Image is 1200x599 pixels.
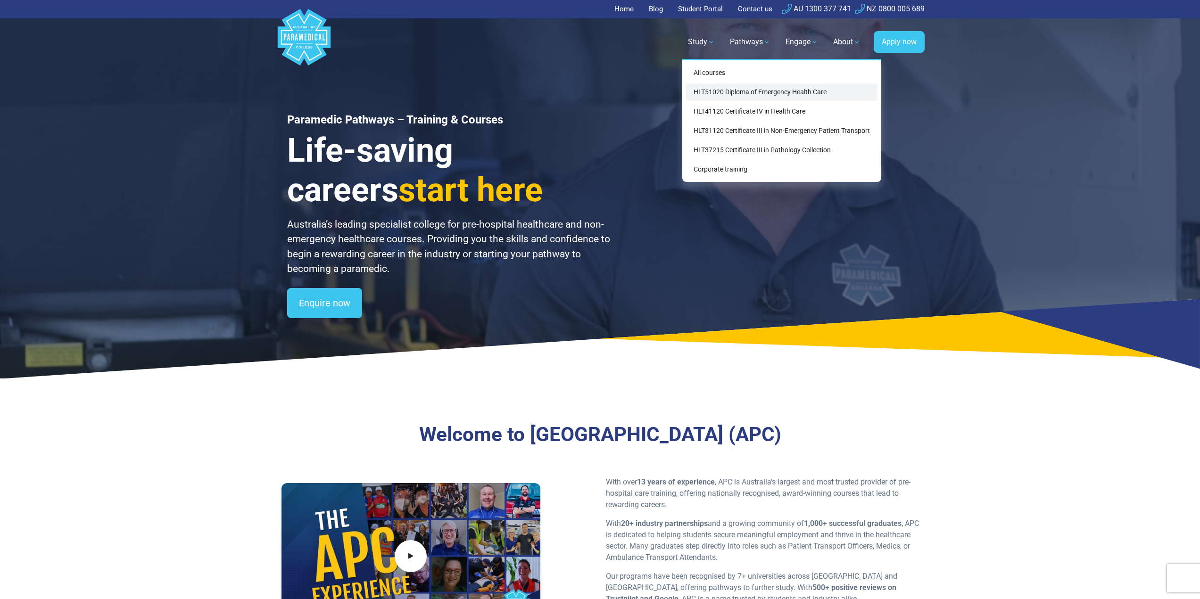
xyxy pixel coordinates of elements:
h3: Life-saving careers [287,131,612,210]
a: HLT37215 Certificate III in Pathology Collection [686,141,877,159]
a: Corporate training [686,161,877,178]
div: Study [682,59,881,182]
a: NZ 0800 005 689 [855,4,925,13]
a: HLT41120 Certificate IV in Health Care [686,103,877,120]
h3: Welcome to [GEOGRAPHIC_DATA] (APC) [329,423,871,447]
a: Apply now [874,31,925,53]
p: Australia’s leading specialist college for pre-hospital healthcare and non-emergency healthcare c... [287,217,612,277]
a: Study [682,29,720,55]
span: start here [398,171,543,209]
strong: 1,000+ successful graduates [804,519,902,528]
a: AU 1300 377 741 [782,4,851,13]
a: All courses [686,64,877,82]
a: Pathways [724,29,776,55]
a: HLT31120 Certificate III in Non-Emergency Patient Transport [686,122,877,139]
strong: 20+ industry partnerships [621,519,708,528]
a: Australian Paramedical College [276,18,332,66]
p: With and a growing community of , APC is dedicated to helping students secure meaningful employme... [606,518,919,563]
p: With over , APC is Australia’s largest and most trusted provider of pre-hospital care training, o... [606,476,919,510]
a: Engage [780,29,824,55]
a: HLT51020 Diploma of Emergency Health Care [686,83,877,101]
a: About [828,29,866,55]
a: Enquire now [287,288,362,318]
strong: 13 years of experience [637,477,715,486]
h1: Paramedic Pathways – Training & Courses [287,113,612,127]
